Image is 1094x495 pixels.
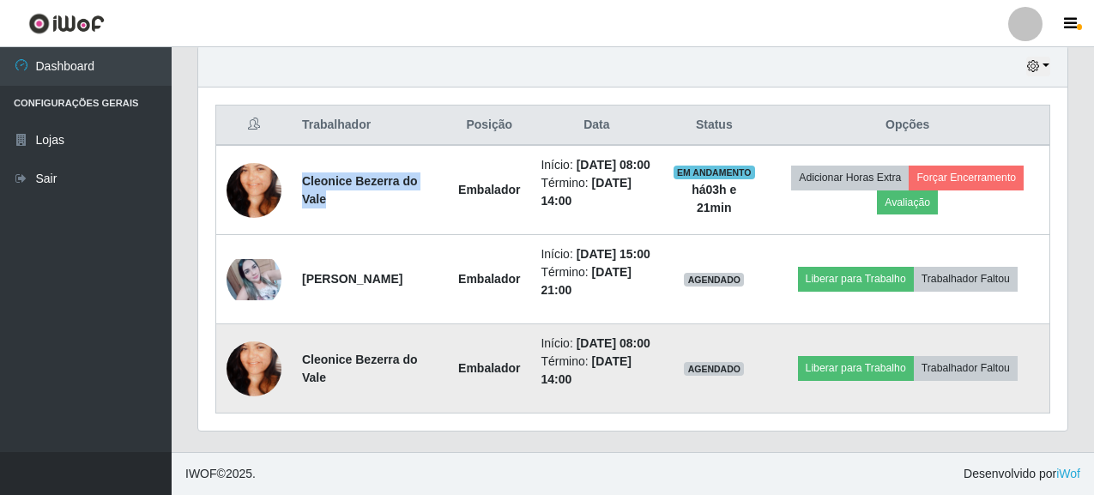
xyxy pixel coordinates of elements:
th: Opções [765,106,1049,146]
th: Posição [448,106,530,146]
strong: Embalador [458,272,520,286]
li: Início: [541,335,652,353]
a: iWof [1056,467,1080,480]
span: EM ANDAMENTO [674,166,755,179]
strong: há 03 h e 21 min [692,183,736,214]
button: Trabalhador Faltou [914,356,1018,380]
th: Data [530,106,662,146]
button: Liberar para Trabalho [798,267,914,291]
img: CoreUI Logo [28,13,105,34]
time: [DATE] 08:00 [577,158,650,172]
li: Início: [541,245,652,263]
strong: Embalador [458,361,520,375]
button: Adicionar Horas Extra [791,166,909,190]
span: IWOF [185,467,217,480]
time: [DATE] 15:00 [577,247,650,261]
img: 1668045195868.jpeg [227,259,281,300]
th: Trabalhador [292,106,448,146]
th: Status [662,106,765,146]
button: Forçar Encerramento [909,166,1024,190]
button: Trabalhador Faltou [914,267,1018,291]
strong: Cleonice Bezerra do Vale [302,174,418,206]
li: Término: [541,174,652,210]
span: Desenvolvido por [964,465,1080,483]
time: [DATE] 08:00 [577,336,650,350]
button: Avaliação [877,190,938,214]
span: © 2025 . [185,465,256,483]
li: Término: [541,263,652,299]
li: Início: [541,156,652,174]
img: 1620185251285.jpeg [227,320,281,418]
strong: Embalador [458,183,520,196]
img: 1620185251285.jpeg [227,142,281,239]
button: Liberar para Trabalho [798,356,914,380]
span: AGENDADO [684,362,744,376]
strong: [PERSON_NAME] [302,272,402,286]
span: AGENDADO [684,273,744,287]
li: Término: [541,353,652,389]
strong: Cleonice Bezerra do Vale [302,353,418,384]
